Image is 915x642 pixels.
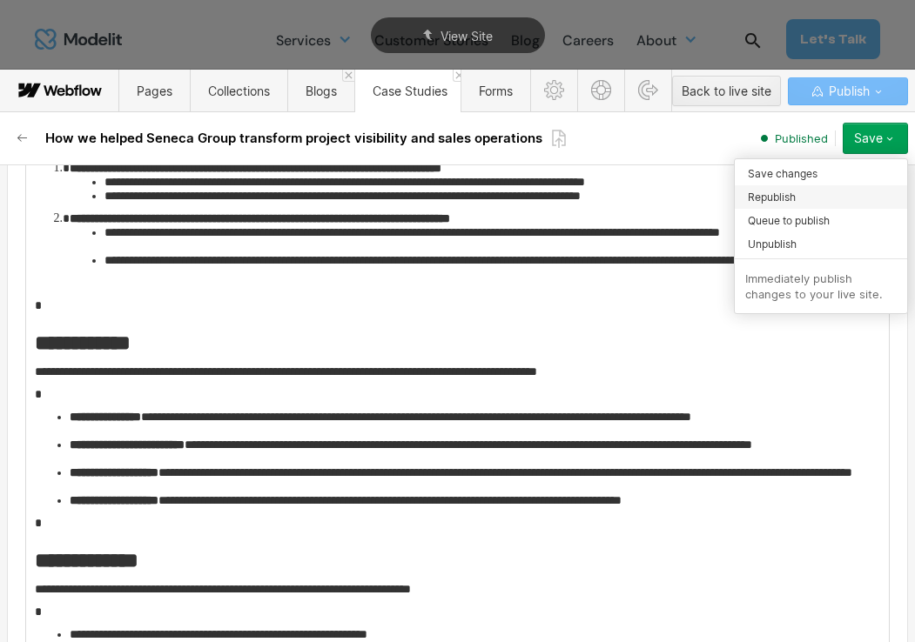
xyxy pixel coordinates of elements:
[825,78,870,104] span: Publish
[306,84,337,98] span: Blogs
[208,84,270,98] span: Collections
[453,70,465,82] a: Close 'Case Studies' tab
[342,70,354,82] a: Close 'Blogs' tab
[373,84,447,98] span: Case Studies
[672,76,781,106] button: Back to live site
[788,77,908,105] button: Publish
[441,29,493,43] span: View Site
[682,78,771,104] div: Back to live site
[748,236,797,252] span: Unpublish
[479,84,513,98] span: Forms
[748,189,796,205] span: Republish
[137,84,172,98] span: Pages
[748,212,830,229] span: Queue to publish
[748,165,817,182] span: Save changes
[45,130,542,147] h2: How we helped Seneca Group transform project visibility and sales operations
